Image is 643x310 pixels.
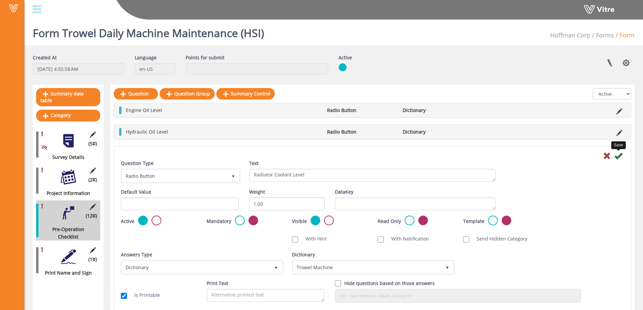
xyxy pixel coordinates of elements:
a: Category [36,110,100,121]
label: Default Value [121,188,151,196]
img: yes [339,63,347,72]
div: Save [611,141,626,149]
label: Question Type [121,160,154,167]
span: Engine Oil Level [126,107,162,113]
div: Survey Details [36,153,95,161]
li: Radio Button [324,128,399,136]
div: Project Information [36,190,95,197]
span: select [270,261,282,273]
label: Dictionary [292,251,315,258]
span: Dictionary [122,261,270,273]
input: With Hint [292,236,298,243]
span: Radio Button [122,170,227,182]
input: Send Hidden Category [463,236,469,243]
input: With Notification [378,236,384,243]
li: Dictionary [399,107,475,114]
label: Created At [33,54,57,61]
label: Points for submit [186,54,224,61]
label: Is Printable [128,291,160,299]
span: (12 ) [86,212,97,220]
label: Visible [292,218,307,225]
label: Text [249,160,259,167]
label: Language [135,54,157,61]
span: (5 ) [88,140,97,147]
h1: Form Trowel Daily Machine Maintenance (HSI) [33,17,264,46]
label: Send Hidden Category [470,235,527,243]
label: DataKey [335,188,353,196]
a: Question Group [160,88,215,100]
span: select [227,170,239,182]
label: Template [463,218,484,225]
label: Hide questions based on those answers [344,280,435,287]
a: Forms [596,31,614,39]
label: Answers Type [121,251,152,258]
span: select [441,261,453,273]
span: (2 ) [88,176,97,184]
label: With Notification [384,235,429,243]
input: Hide question based on answer [335,280,341,286]
a: Question [114,88,158,100]
label: Weight [249,188,265,196]
textarea: Radiator Coolant Level [249,169,496,182]
li: Dictionary [399,128,475,136]
a: Summary Control [216,88,275,100]
label: Active [339,54,352,61]
label: Active [121,218,134,225]
span: Hydraulic Oil Level [126,129,168,135]
div: Pre-Operation Checklist [36,226,95,241]
div: Print Name and Sign [36,269,95,277]
span: 210 [550,31,590,39]
span: Trowel Machine [293,261,441,273]
label: Mandatory [207,218,231,225]
label: With Hint [299,235,327,243]
a: Summary data table [36,88,100,106]
input: Is Printable [121,293,127,299]
label: Print Text [207,280,228,287]
li: Radio Button [324,107,399,114]
li: Form [614,30,635,40]
span: (1 ) [88,256,97,263]
label: Read Only [378,218,401,225]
